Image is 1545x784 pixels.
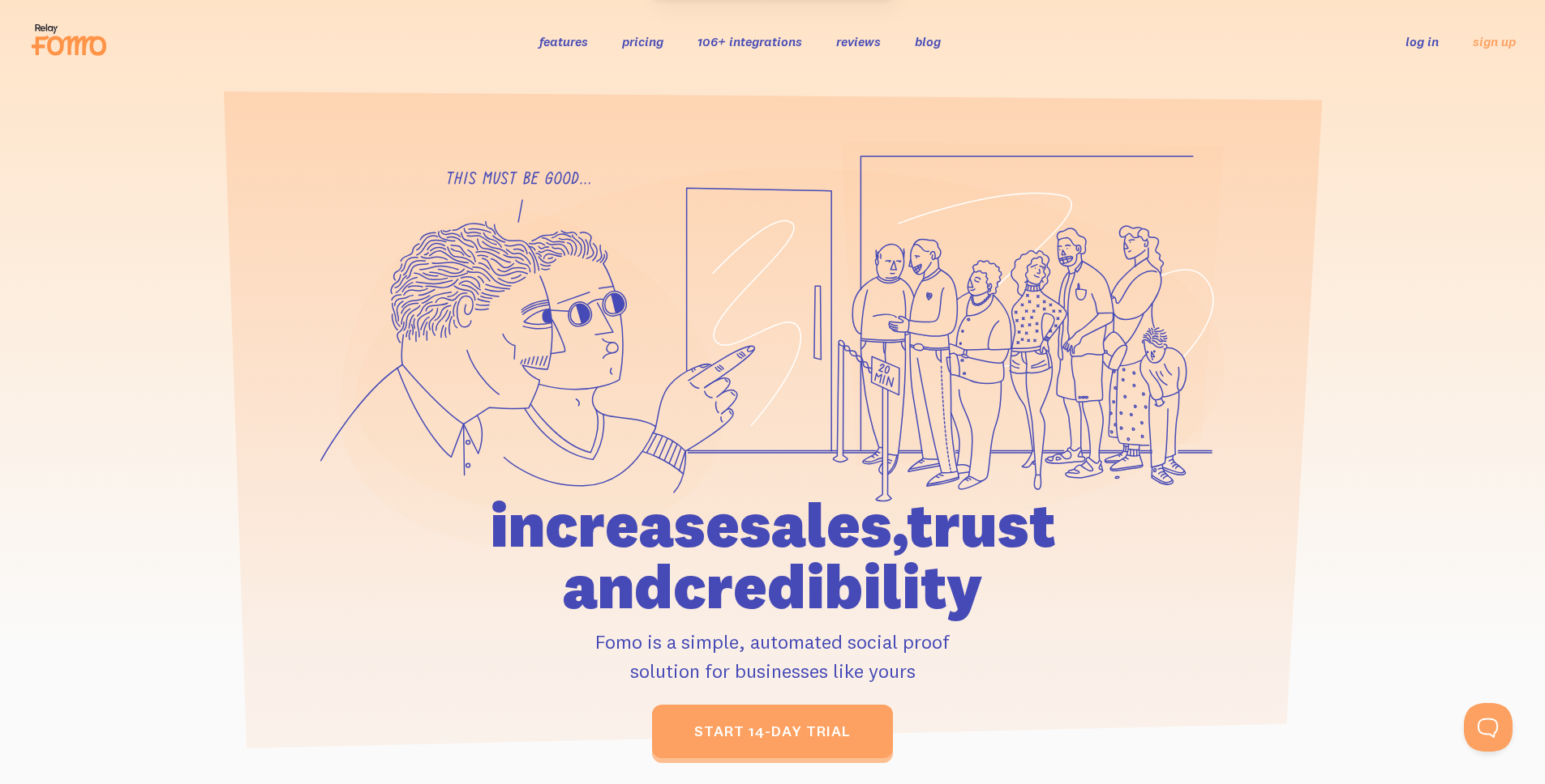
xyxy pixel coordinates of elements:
[397,494,1148,617] h1: increase sales, trust and credibility
[539,33,588,49] a: features
[1473,33,1516,50] a: sign up
[652,705,893,758] a: start 14-day trial
[1406,33,1439,49] a: log in
[697,33,802,49] a: 106+ integrations
[397,627,1148,685] p: Fomo is a simple, automated social proof solution for businesses like yours
[622,33,663,49] a: pricing
[836,33,881,49] a: reviews
[915,33,941,49] a: blog
[1464,703,1513,752] iframe: Help Scout Beacon - Open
